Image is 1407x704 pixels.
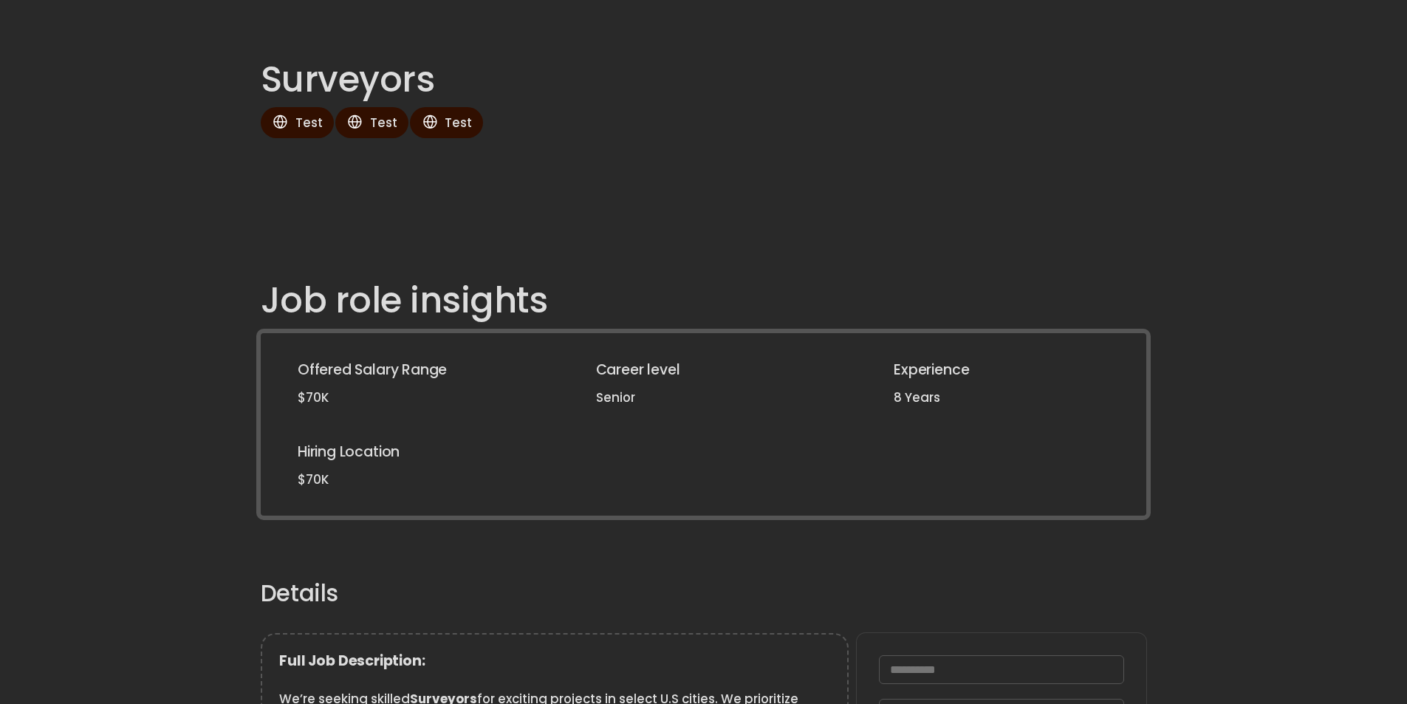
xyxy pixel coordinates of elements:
strong: Full Job Description: [279,651,425,671]
h1: Job role insights [261,278,588,322]
p: $70K [298,470,513,490]
span: Offered Salary Range [298,360,447,380]
span: Career level [596,360,680,380]
p: Test [335,107,408,139]
p: Test [410,107,483,139]
span: Hiring Location [298,442,400,462]
p: Senior [596,388,812,408]
p: 8 Years [894,388,1109,408]
p: $70K [298,388,513,408]
span: Experience [894,360,969,380]
p: Test [261,107,334,139]
span: Surveyors [261,55,435,104]
h2: Details [261,578,476,609]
